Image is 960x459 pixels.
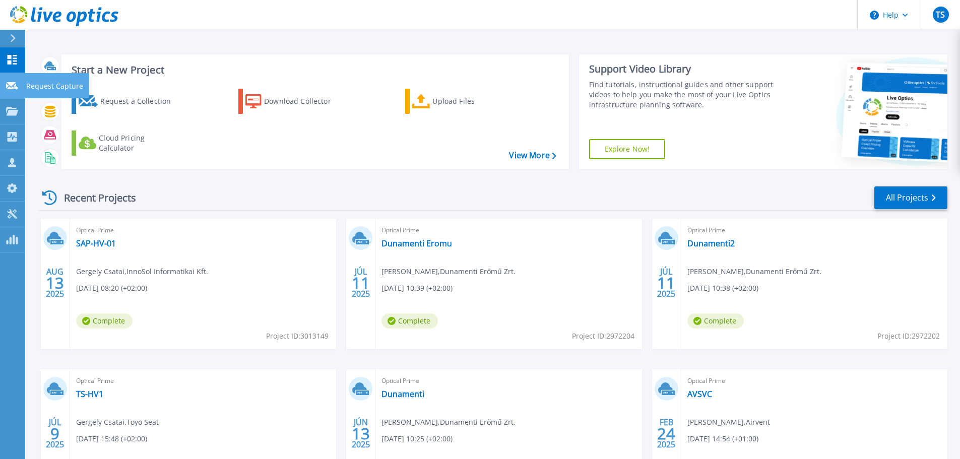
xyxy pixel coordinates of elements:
[936,11,945,19] span: TS
[351,415,370,452] div: JÚN 2025
[687,389,712,399] a: AVSVC
[657,415,676,452] div: FEB 2025
[381,238,452,248] a: Dunamenti Eromu
[589,62,777,76] div: Support Video Library
[76,433,147,444] span: [DATE] 15:48 (+02:00)
[657,429,675,438] span: 24
[352,429,370,438] span: 13
[381,283,453,294] span: [DATE] 10:39 (+02:00)
[687,238,735,248] a: Dunamenti2
[687,283,758,294] span: [DATE] 10:38 (+02:00)
[572,331,634,342] span: Project ID: 2972204
[50,429,59,438] span: 9
[687,417,770,428] span: [PERSON_NAME] , Airvent
[381,266,516,277] span: [PERSON_NAME] , Dunamenti Erőmű Zrt.
[26,73,83,99] p: Request Capture
[381,389,424,399] a: Dunamenti
[351,265,370,301] div: JÚL 2025
[405,89,518,114] a: Upload Files
[45,415,65,452] div: JÚL 2025
[589,80,777,110] div: Find tutorials, instructional guides and other support videos to help you make the most of your L...
[687,375,941,386] span: Optical Prime
[687,266,821,277] span: [PERSON_NAME] , Dunamenti Erőmű Zrt.
[76,375,330,386] span: Optical Prime
[381,313,438,329] span: Complete
[381,433,453,444] span: [DATE] 10:25 (+02:00)
[381,417,516,428] span: [PERSON_NAME] , Dunamenti Erőmű Zrt.
[76,225,330,236] span: Optical Prime
[874,186,947,209] a: All Projects
[76,266,208,277] span: Gergely Csatai , InnoSol Informatikai Kft.
[509,151,556,160] a: View More
[72,130,184,156] a: Cloud Pricing Calculator
[72,89,184,114] a: Request a Collection
[589,139,666,159] a: Explore Now!
[46,279,64,287] span: 13
[100,91,181,111] div: Request a Collection
[99,133,179,153] div: Cloud Pricing Calculator
[264,91,345,111] div: Download Collector
[687,225,941,236] span: Optical Prime
[266,331,329,342] span: Project ID: 3013149
[76,313,133,329] span: Complete
[381,225,635,236] span: Optical Prime
[381,375,635,386] span: Optical Prime
[238,89,351,114] a: Download Collector
[657,265,676,301] div: JÚL 2025
[76,238,116,248] a: SAP-HV-01
[76,389,103,399] a: TS-HV1
[352,279,370,287] span: 11
[687,433,758,444] span: [DATE] 14:54 (+01:00)
[687,313,744,329] span: Complete
[72,64,556,76] h3: Start a New Project
[76,417,159,428] span: Gergely Csatai , Toyo Seat
[45,265,65,301] div: AUG 2025
[657,279,675,287] span: 11
[76,283,147,294] span: [DATE] 08:20 (+02:00)
[39,185,150,210] div: Recent Projects
[432,91,513,111] div: Upload Files
[877,331,940,342] span: Project ID: 2972202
